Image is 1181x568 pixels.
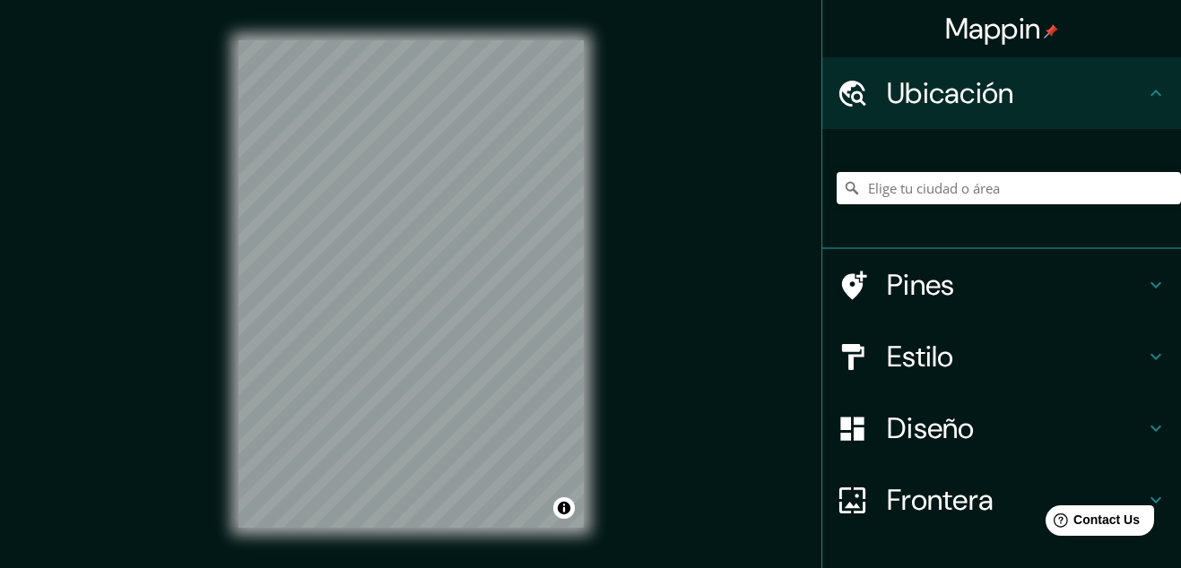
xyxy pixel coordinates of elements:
iframe: Help widget launcher [1021,498,1161,548]
div: Diseño [822,392,1181,464]
div: Ubicación [822,57,1181,129]
canvas: Mapa [239,40,584,528]
h4: Estilo [887,339,1145,374]
h4: Ubicación [887,75,1145,111]
div: Pines [822,249,1181,321]
h4: Diseño [887,410,1145,446]
div: Estilo [822,321,1181,392]
input: Elige tu ciudad o área [837,172,1181,204]
h4: Frontera [887,482,1145,518]
font: Mappin [945,10,1041,47]
h4: Pines [887,267,1145,303]
button: Alternar atribución [553,497,575,519]
div: Frontera [822,464,1181,536]
img: pin-icon.png [1044,24,1058,39]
